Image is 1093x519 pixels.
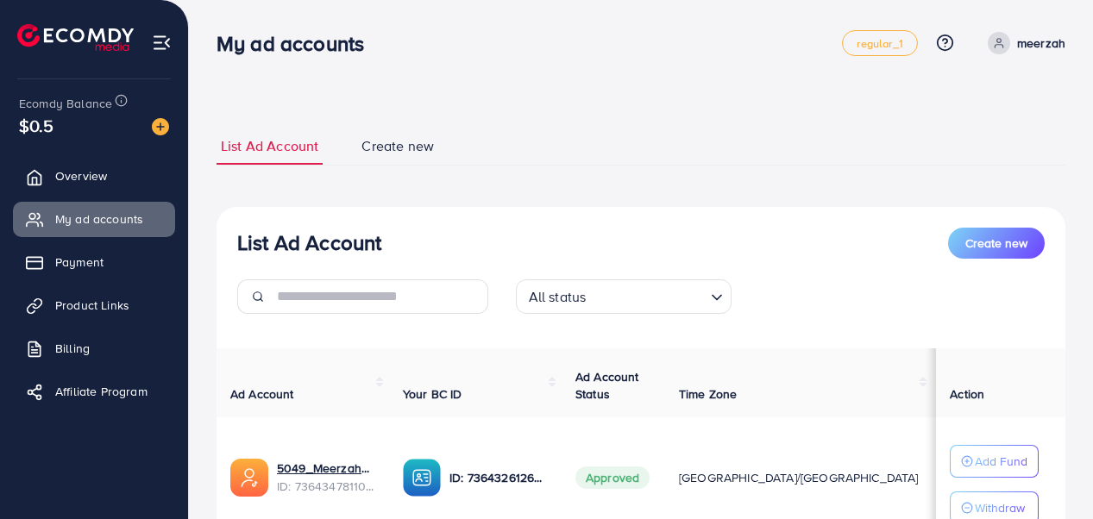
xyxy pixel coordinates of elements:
[55,253,104,271] span: Payment
[55,340,90,357] span: Billing
[277,460,375,495] div: <span class='underline'>5049_Meerzah_1714645851425</span></br>7364347811019735056
[842,30,917,56] a: regular_1
[948,228,1045,259] button: Create new
[152,33,172,53] img: menu
[13,288,175,322] a: Product Links
[19,95,112,112] span: Ecomdy Balance
[230,385,294,403] span: Ad Account
[221,136,318,156] span: List Ad Account
[13,159,175,193] a: Overview
[13,245,175,279] a: Payment
[679,469,919,486] span: [GEOGRAPHIC_DATA]/[GEOGRAPHIC_DATA]
[950,445,1039,478] button: Add Fund
[403,385,462,403] span: Your BC ID
[575,368,639,403] span: Ad Account Status
[152,118,169,135] img: image
[575,466,650,489] span: Approved
[965,234,1027,252] span: Create new
[17,24,134,51] img: logo
[277,460,375,477] a: 5049_Meerzah_1714645851425
[361,136,434,156] span: Create new
[19,113,54,138] span: $0.5
[277,478,375,495] span: ID: 7364347811019735056
[1020,441,1080,506] iframe: Chat
[525,285,590,310] span: All status
[516,279,732,314] div: Search for option
[55,167,107,184] span: Overview
[950,385,984,403] span: Action
[403,459,441,497] img: ic-ba-acc.ded83a64.svg
[13,331,175,366] a: Billing
[981,32,1065,54] a: meerzah
[237,230,381,255] h3: List Ad Account
[13,202,175,236] a: My ad accounts
[55,210,143,228] span: My ad accounts
[1017,33,1065,53] p: meerzah
[975,497,1025,518] p: Withdraw
[230,459,268,497] img: ic-ads-acc.e4c84228.svg
[449,467,548,488] p: ID: 7364326126497431569
[55,383,148,400] span: Affiliate Program
[591,281,703,310] input: Search for option
[857,38,902,49] span: regular_1
[679,385,737,403] span: Time Zone
[217,31,378,56] h3: My ad accounts
[55,297,129,314] span: Product Links
[13,374,175,409] a: Affiliate Program
[975,451,1027,472] p: Add Fund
